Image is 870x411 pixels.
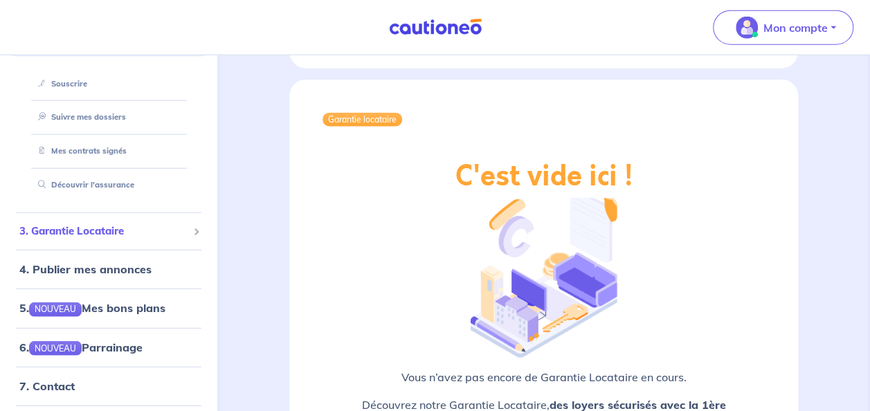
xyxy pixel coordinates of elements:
img: Cautioneo [383,19,487,36]
a: Suivre mes dossiers [33,112,126,122]
div: Découvrir l'assurance [22,173,195,196]
div: Garantie locataire [323,113,402,127]
p: Vous n’avez pas encore de Garantie Locataire en cours. [323,369,765,385]
a: 7. Contact [19,378,75,392]
a: Souscrire [33,78,87,88]
div: 7. Contact [6,372,212,399]
div: Suivre mes dossiers [22,106,195,129]
img: illu_empty_gl.png [471,188,616,358]
div: 3. Garantie Locataire [6,217,212,244]
div: 6.NOUVEAUParrainage [6,333,212,360]
div: Souscrire [22,72,195,95]
a: Mes contrats signés [33,146,127,156]
button: illu_account_valid_menu.svgMon compte [713,10,853,45]
img: illu_account_valid_menu.svg [736,17,758,39]
div: 5.NOUVEAUMes bons plans [6,294,212,322]
div: 4. Publier mes annonces [6,255,212,283]
div: Mes contrats signés [22,140,195,163]
a: 4. Publier mes annonces [19,262,152,276]
a: 6.NOUVEAUParrainage [19,340,143,354]
span: 3. Garantie Locataire [19,223,188,239]
a: 5.NOUVEAUMes bons plans [19,301,165,315]
a: Découvrir l'assurance [33,179,134,189]
p: Mon compte [763,19,828,36]
h2: C'est vide ici ! [455,160,633,193]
